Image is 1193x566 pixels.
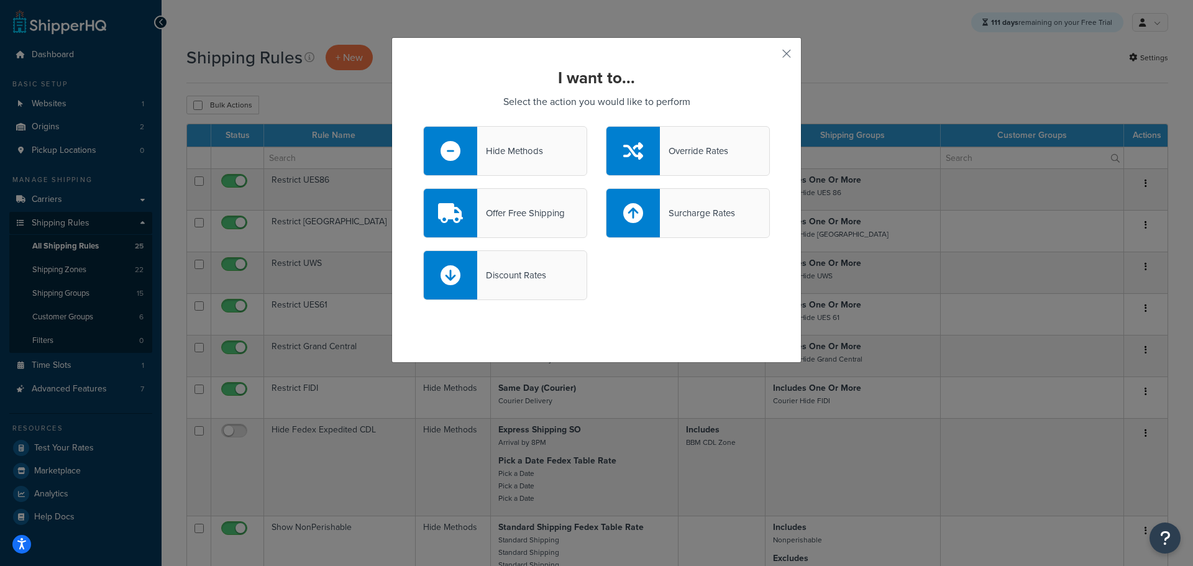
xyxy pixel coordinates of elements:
[660,204,735,222] div: Surcharge Rates
[1150,523,1181,554] button: Open Resource Center
[558,66,635,89] strong: I want to...
[477,204,565,222] div: Offer Free Shipping
[660,142,728,160] div: Override Rates
[423,93,770,111] p: Select the action you would like to perform
[477,142,543,160] div: Hide Methods
[477,267,546,284] div: Discount Rates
